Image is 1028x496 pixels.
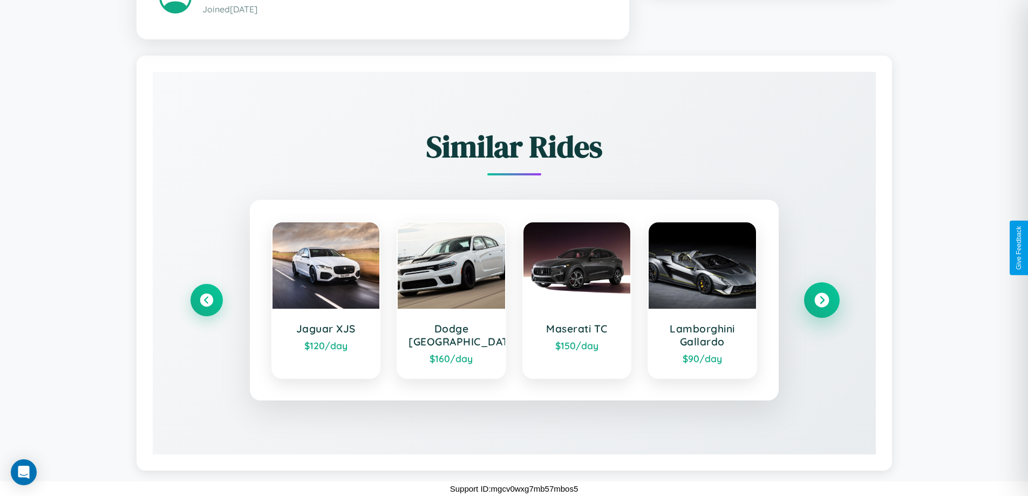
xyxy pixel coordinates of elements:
[534,339,620,351] div: $ 150 /day
[409,322,494,348] h3: Dodge [GEOGRAPHIC_DATA]
[522,221,632,379] a: Maserati TC$150/day
[648,221,757,379] a: Lamborghini Gallardo$90/day
[271,221,381,379] a: Jaguar XJS$120/day
[397,221,506,379] a: Dodge [GEOGRAPHIC_DATA]$160/day
[283,322,369,335] h3: Jaguar XJS
[202,2,607,17] p: Joined [DATE]
[283,339,369,351] div: $ 120 /day
[409,352,494,364] div: $ 160 /day
[11,459,37,485] div: Open Intercom Messenger
[450,481,578,496] p: Support ID: mgcv0wxg7mb57mbos5
[190,126,838,167] h2: Similar Rides
[1015,226,1023,270] div: Give Feedback
[659,352,745,364] div: $ 90 /day
[534,322,620,335] h3: Maserati TC
[659,322,745,348] h3: Lamborghini Gallardo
